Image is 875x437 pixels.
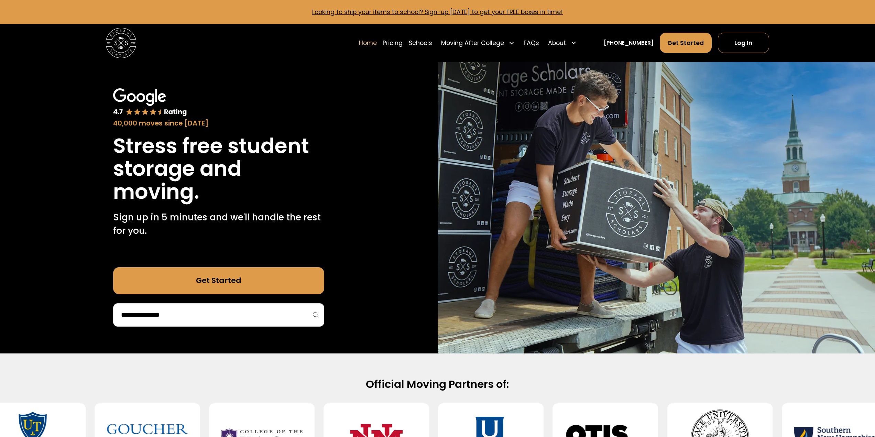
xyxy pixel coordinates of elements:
[548,39,566,47] div: About
[312,8,563,16] a: Looking to ship your items to school? Sign-up [DATE] to get your FREE boxes in time!
[383,32,403,53] a: Pricing
[524,32,539,53] a: FAQs
[113,210,324,238] p: Sign up in 5 minutes and we'll handle the rest for you.
[196,378,679,391] h2: Official Moving Partners of:
[441,39,504,47] div: Moving After College
[409,32,432,53] a: Schools
[604,39,654,47] a: [PHONE_NUMBER]
[660,33,712,53] a: Get Started
[113,134,324,203] h1: Stress free student storage and moving.
[718,33,769,53] a: Log In
[438,32,517,53] div: Moving After College
[113,118,324,129] div: 40,000 moves since [DATE]
[359,32,377,53] a: Home
[545,32,580,53] div: About
[113,267,324,294] a: Get Started
[106,28,136,58] img: Storage Scholars main logo
[113,88,187,117] img: Google 4.7 star rating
